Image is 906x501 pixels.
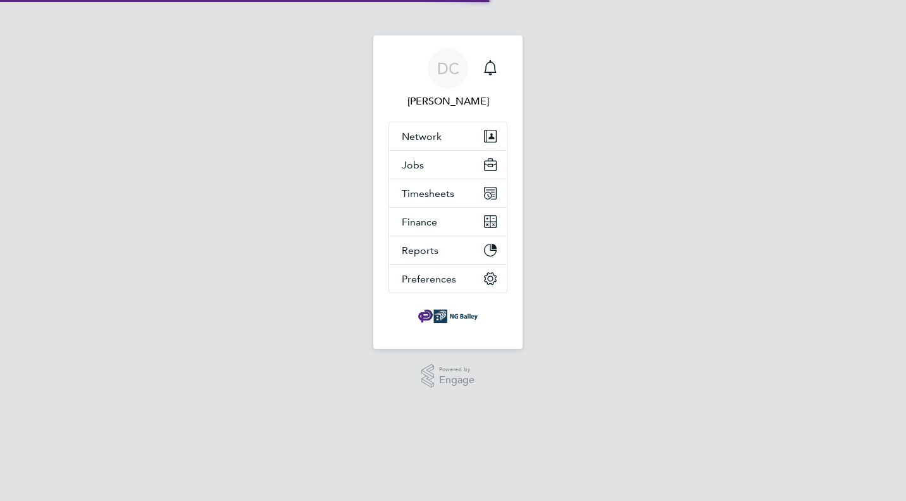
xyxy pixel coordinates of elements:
[389,151,507,179] button: Jobs
[389,236,507,264] button: Reports
[439,364,475,375] span: Powered by
[402,159,424,171] span: Jobs
[389,179,507,207] button: Timesheets
[402,187,454,200] span: Timesheets
[389,208,507,236] button: Finance
[421,364,475,388] a: Powered byEngage
[418,306,478,326] img: ngbailey-logo-retina.png
[402,216,437,228] span: Finance
[389,265,507,293] button: Preferences
[388,94,507,109] span: Danielle Cole
[439,375,475,386] span: Engage
[437,60,459,77] span: DC
[389,122,507,150] button: Network
[402,130,442,143] span: Network
[388,306,507,326] a: Go to home page
[388,48,507,109] a: DC[PERSON_NAME]
[373,35,523,349] nav: Main navigation
[402,244,438,257] span: Reports
[402,273,456,285] span: Preferences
